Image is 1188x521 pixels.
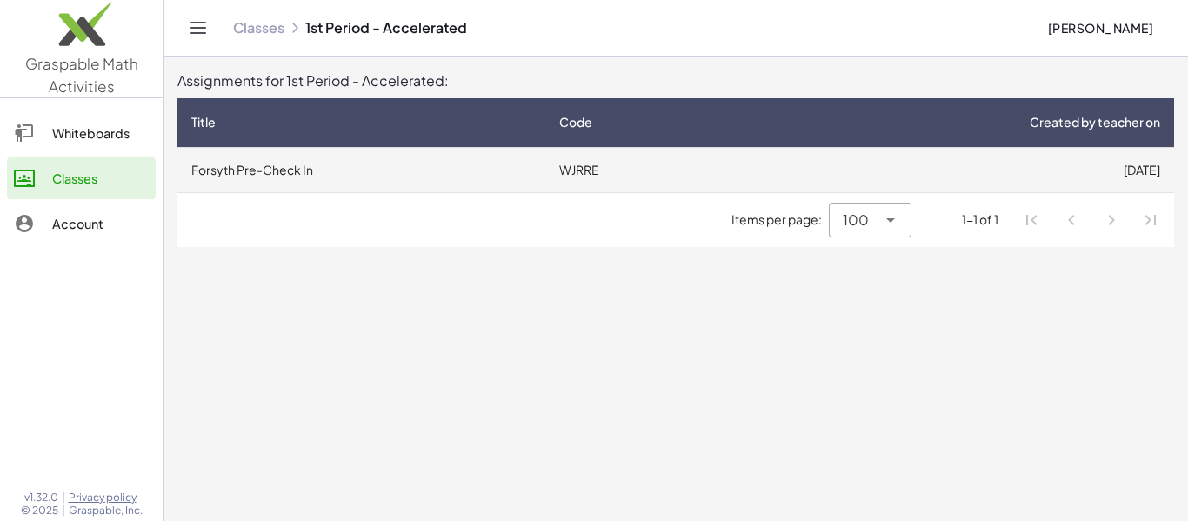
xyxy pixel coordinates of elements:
a: Classes [7,157,156,199]
div: 1-1 of 1 [962,210,998,229]
span: Title [191,113,216,131]
td: WJRRE [545,147,740,192]
span: | [62,491,65,504]
td: [DATE] [740,147,1174,192]
span: v1.32.0 [24,491,58,504]
span: | [62,504,65,518]
div: Account [52,213,149,234]
span: Code [559,113,592,131]
div: Assignments for 1st Period - Accelerated: [177,70,1174,91]
div: Whiteboards [52,123,149,144]
div: Classes [52,168,149,189]
td: Forsyth Pre-Check In [177,147,545,192]
span: [PERSON_NAME] [1047,20,1153,36]
span: © 2025 [21,504,58,518]
button: Toggle navigation [184,14,212,42]
span: Graspable, Inc. [69,504,143,518]
a: Whiteboards [7,112,156,154]
button: [PERSON_NAME] [1033,12,1167,43]
a: Account [7,203,156,244]
a: Privacy policy [69,491,143,504]
span: Graspable Math Activities [25,54,138,96]
nav: Pagination Navigation [1012,200,1171,240]
span: Created by teacher on [1030,113,1160,131]
span: Items per page: [731,210,829,229]
a: Classes [233,19,284,37]
span: 100 [843,210,869,230]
